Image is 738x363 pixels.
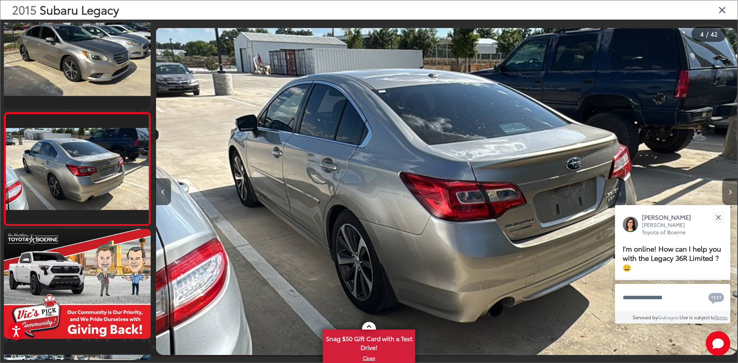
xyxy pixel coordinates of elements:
svg: Text [708,292,724,304]
p: [PERSON_NAME] [642,213,699,221]
button: Toggle Chat Window [706,331,730,356]
i: Close gallery [718,5,726,15]
img: 2015 Subaru Legacy 3.6R Limited [2,12,152,96]
span: 2015 [12,1,37,18]
span: Use is subject to [680,314,715,320]
span: / [705,31,709,37]
span: 42 [711,30,718,38]
button: Close [710,209,726,225]
span: 4 [700,30,704,38]
a: Gubagoo. [658,314,680,320]
div: Close[PERSON_NAME][PERSON_NAME] Toyota of BoerneI'm online! How can I help you with the Legacy 36... [615,205,730,323]
p: [PERSON_NAME] Toyota of Boerne [642,221,699,236]
button: Previous image [156,178,171,205]
textarea: Type your message [615,284,730,312]
span: Subaru Legacy [40,1,119,18]
span: Snag $50 Gift Card with a Test Drive! [324,330,414,354]
span: Serviced by [633,314,658,320]
img: 2015 Subaru Legacy 3.6R Limited [2,228,152,340]
button: Chat with SMS [706,289,726,306]
a: Terms [715,314,728,320]
img: 2015 Subaru Legacy 3.6R Limited [156,28,737,355]
span: I'm online! How can I help you with the Legacy 36R Limited ? 😀 [623,244,721,273]
div: 2015 Subaru Legacy 3.6R Limited 3 [156,28,738,355]
button: Next image [722,178,738,205]
svg: Start Chat [706,331,730,356]
img: 2015 Subaru Legacy 3.6R Limited [4,128,150,210]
